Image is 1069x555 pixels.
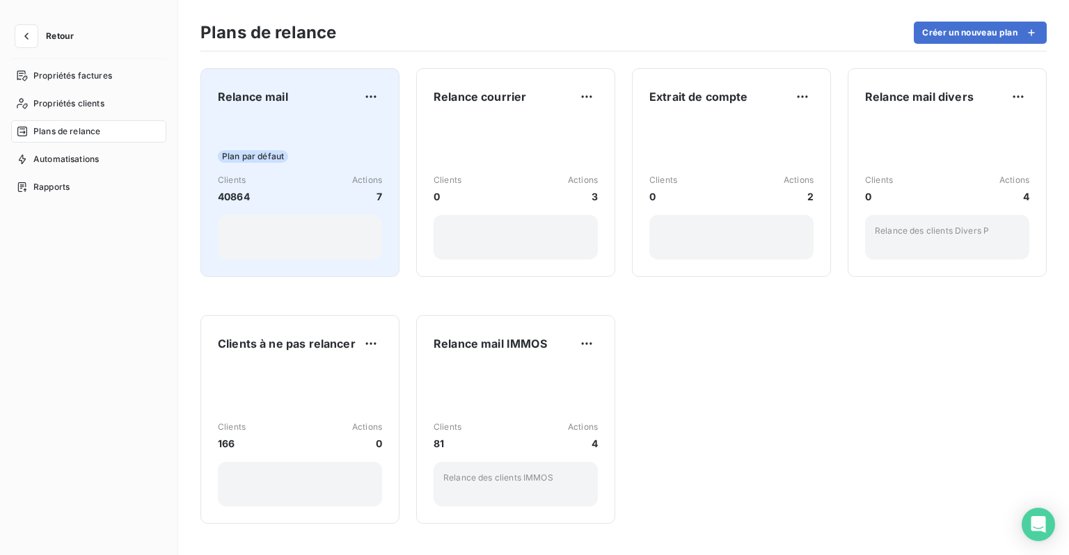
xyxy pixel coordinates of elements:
span: 166 [218,436,246,451]
a: Automatisations [11,148,166,170]
span: Relance courrier [434,88,526,105]
span: Plan par défaut [218,150,288,163]
a: Rapports [11,176,166,198]
span: 4 [999,189,1029,204]
h3: Plans de relance [200,20,336,45]
a: Propriétés factures [11,65,166,87]
span: Clients [434,421,461,433]
span: Plans de relance [33,125,100,138]
span: Rapports [33,181,70,193]
span: 81 [434,436,461,451]
span: Propriétés factures [33,70,112,82]
span: 7 [352,189,382,204]
span: 3 [568,189,598,204]
span: Relance mail divers [865,88,974,105]
p: Relance des clients Divers P [875,225,1020,237]
span: Clients [649,174,677,186]
span: 2 [784,189,814,204]
span: Clients [434,174,461,186]
span: Actions [568,174,598,186]
a: Plans de relance [11,120,166,143]
span: 0 [649,189,677,204]
p: Relance des clients IMMOS [443,472,588,484]
span: Propriétés clients [33,97,104,110]
a: Propriétés clients [11,92,166,115]
span: Actions [352,174,382,186]
button: Créer un nouveau plan [914,22,1047,44]
span: Clients [865,174,893,186]
span: Actions [352,421,382,433]
span: 0 [865,189,893,204]
span: Actions [568,421,598,433]
span: Relance mail [218,88,288,105]
span: Automatisations [33,153,99,166]
span: Clients [218,174,250,186]
span: 40864 [218,189,250,204]
span: Actions [999,174,1029,186]
div: Open Intercom Messenger [1022,508,1055,541]
span: Retour [46,32,74,40]
span: Clients [218,421,246,433]
span: 0 [434,189,461,204]
span: Clients à ne pas relancer [218,335,356,352]
button: Retour [11,25,85,47]
span: Actions [784,174,814,186]
span: 0 [352,436,382,451]
span: Relance mail IMMOS [434,335,547,352]
span: Extrait de compte [649,88,748,105]
span: 4 [568,436,598,451]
